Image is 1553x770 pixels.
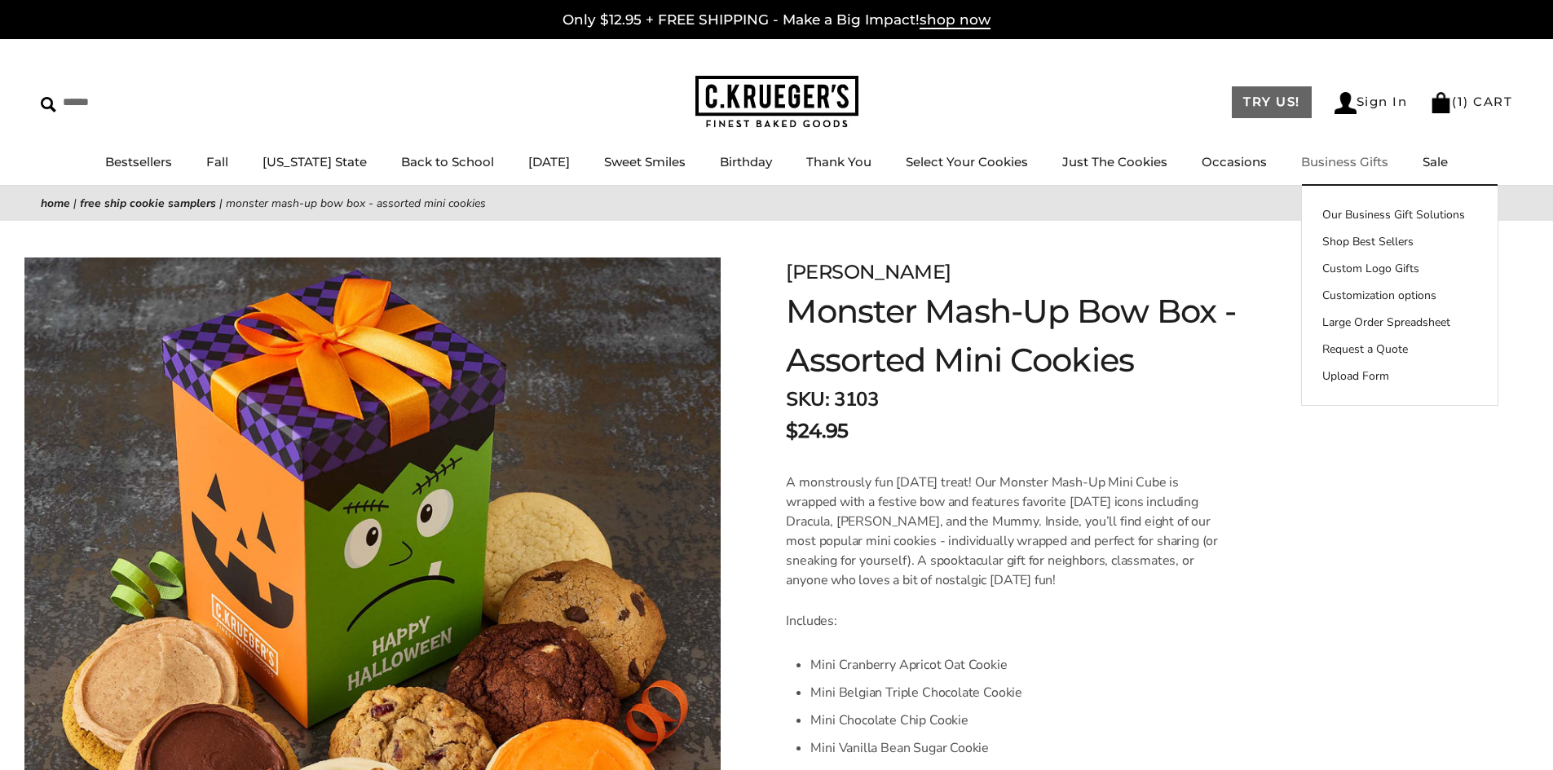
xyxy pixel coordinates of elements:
[834,386,878,412] span: 3103
[1335,92,1408,114] a: Sign In
[1301,154,1388,169] a: Business Gifts
[786,386,829,412] strong: SKU:
[1302,287,1498,304] a: Customization options
[41,194,1512,213] nav: breadcrumbs
[786,287,1306,385] h1: Monster Mash-Up Bow Box - Assorted Mini Cookies
[219,196,223,211] span: |
[1302,341,1498,358] a: Request a Quote
[1302,314,1498,331] a: Large Order Spreadsheet
[810,651,1232,679] li: Mini Cranberry Apricot Oat Cookie
[41,196,70,211] a: Home
[1430,94,1512,109] a: (1) CART
[105,154,172,169] a: Bestsellers
[1202,154,1267,169] a: Occasions
[563,11,990,29] a: Only $12.95 + FREE SHIPPING - Make a Big Impact!shop now
[1232,86,1312,118] a: TRY US!
[41,97,56,112] img: Search
[1423,154,1448,169] a: Sale
[1302,367,1498,385] a: Upload Form
[786,473,1232,590] p: A monstrously fun [DATE] treat! Our Monster Mash-Up Mini Cube is wrapped with a festive bow and f...
[695,76,858,129] img: C.KRUEGER'S
[401,154,494,169] a: Back to School
[720,154,772,169] a: Birthday
[810,706,1232,734] li: Mini Chocolate Chip Cookie
[920,11,990,29] span: shop now
[810,679,1232,706] li: Mini Belgian Triple Chocolate Cookie
[1302,260,1498,277] a: Custom Logo Gifts
[80,196,216,211] a: Free Ship Cookie Samplers
[1458,94,1464,109] span: 1
[1302,233,1498,250] a: Shop Best Sellers
[206,154,228,169] a: Fall
[786,611,1232,631] p: Includes:
[604,154,686,169] a: Sweet Smiles
[1062,154,1167,169] a: Just The Cookies
[263,154,367,169] a: [US_STATE] State
[786,257,1306,287] div: [PERSON_NAME]
[226,196,486,211] span: Monster Mash-Up Bow Box - Assorted Mini Cookies
[528,154,570,169] a: [DATE]
[806,154,871,169] a: Thank You
[810,734,1232,762] li: Mini Vanilla Bean Sugar Cookie
[786,416,848,446] span: $24.95
[906,154,1028,169] a: Select Your Cookies
[73,196,77,211] span: |
[1335,92,1357,114] img: Account
[41,90,235,115] input: Search
[1302,206,1498,223] a: Our Business Gift Solutions
[1430,92,1452,113] img: Bag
